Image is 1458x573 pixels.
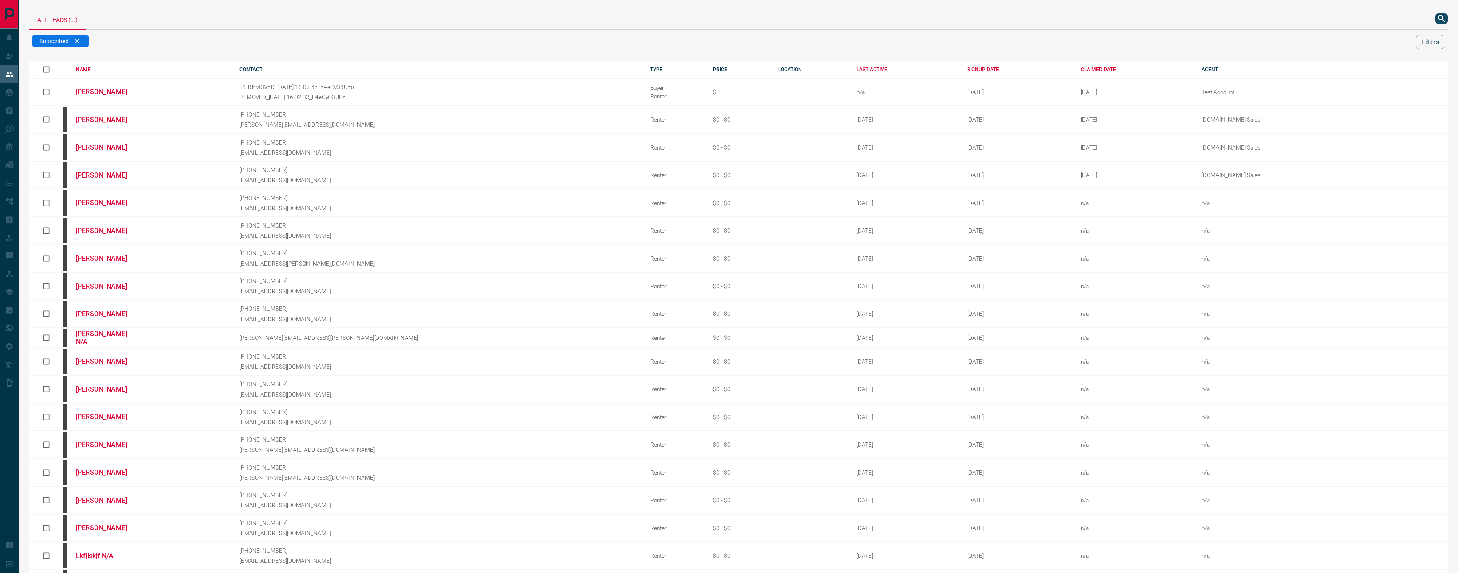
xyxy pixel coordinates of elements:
[239,111,637,118] p: [PHONE_NUMBER]
[967,552,1068,559] div: October 19th 2008, 10:24:08 PM
[1202,552,1308,559] p: n/a
[63,162,67,188] div: mrloft.ca
[1081,200,1189,206] div: n/a
[1081,116,1189,123] div: February 19th 2025, 2:37:44 PM
[650,255,700,262] div: Renter
[713,172,765,178] div: $0 - $0
[239,278,637,284] p: [PHONE_NUMBER]
[239,464,637,471] p: [PHONE_NUMBER]
[857,67,954,72] div: LAST ACTIVE
[63,245,67,271] div: mrloft.ca
[76,413,139,421] a: [PERSON_NAME]
[967,525,1068,531] div: October 19th 2008, 8:19:32 PM
[1202,172,1308,178] p: [DOMAIN_NAME] Sales
[1202,227,1308,234] p: n/a
[857,441,954,448] div: [DATE]
[857,414,954,420] div: [DATE]
[76,171,139,179] a: [PERSON_NAME]
[650,334,700,341] div: Renter
[239,520,637,526] p: [PHONE_NUMBER]
[713,552,765,559] div: $0 - $0
[1081,334,1189,341] div: n/a
[76,67,227,72] div: NAME
[1081,386,1189,392] div: n/a
[63,376,67,402] div: mrloft.ca
[239,381,637,387] p: [PHONE_NUMBER]
[967,283,1068,289] div: October 13th 2008, 8:32:50 PM
[1081,67,1189,72] div: CLAIMED DATE
[650,93,700,100] div: Renter
[63,107,67,132] div: mrloft.ca
[967,414,1068,420] div: October 16th 2008, 2:47:36 PM
[239,305,637,312] p: [PHONE_NUMBER]
[239,419,637,426] p: [EMAIL_ADDRESS][DOMAIN_NAME]
[239,409,637,415] p: [PHONE_NUMBER]
[63,487,67,513] div: mrloft.ca
[650,469,700,476] div: Renter
[967,441,1068,448] div: October 16th 2008, 2:53:28 PM
[63,543,67,568] div: mrloft.ca
[1081,525,1189,531] div: n/a
[63,515,67,541] div: mrloft.ca
[713,227,765,234] div: $0 - $0
[713,414,765,420] div: $0 - $0
[63,404,67,430] div: mrloft.ca
[1202,200,1308,206] p: n/a
[76,330,139,346] a: [PERSON_NAME] N/A
[239,205,637,211] p: [EMAIL_ADDRESS][DOMAIN_NAME]
[1416,35,1444,49] button: Filters
[239,232,637,239] p: [EMAIL_ADDRESS][DOMAIN_NAME]
[239,391,637,398] p: [EMAIL_ADDRESS][DOMAIN_NAME]
[1081,310,1189,317] div: n/a
[239,260,637,267] p: [EMAIL_ADDRESS][PERSON_NAME][DOMAIN_NAME]
[239,149,637,156] p: [EMAIL_ADDRESS][DOMAIN_NAME]
[239,67,637,72] div: CONTACT
[239,222,637,229] p: [PHONE_NUMBER]
[713,525,765,531] div: $0 - $0
[967,200,1068,206] div: October 12th 2008, 11:22:16 AM
[1081,89,1189,95] div: April 29th 2025, 4:45:30 PM
[239,557,637,564] p: [EMAIL_ADDRESS][DOMAIN_NAME]
[239,530,637,537] p: [EMAIL_ADDRESS][DOMAIN_NAME]
[76,88,139,96] a: [PERSON_NAME]
[239,436,637,443] p: [PHONE_NUMBER]
[39,38,69,45] span: Subscribed
[650,414,700,420] div: Renter
[1202,358,1308,365] p: n/a
[239,334,637,341] p: [PERSON_NAME][EMAIL_ADDRESS][PERSON_NAME][DOMAIN_NAME]
[650,172,700,178] div: Renter
[1081,469,1189,476] div: n/a
[967,67,1068,72] div: SIGNUP DATE
[63,190,67,215] div: mrloft.ca
[63,460,67,485] div: mrloft.ca
[239,502,637,509] p: [EMAIL_ADDRESS][DOMAIN_NAME]
[76,441,139,449] a: [PERSON_NAME]
[713,469,765,476] div: $0 - $0
[650,84,700,91] div: Buyer
[857,144,954,151] div: [DATE]
[857,386,954,392] div: [DATE]
[1435,13,1448,24] button: search button
[239,353,637,360] p: [PHONE_NUMBER]
[778,67,843,72] div: LOCATION
[857,116,954,123] div: [DATE]
[76,143,139,151] a: [PERSON_NAME]
[650,310,700,317] div: Renter
[1202,67,1448,72] div: AGENT
[967,116,1068,123] div: October 11th 2008, 12:32:56 PM
[76,199,139,207] a: [PERSON_NAME]
[76,254,139,262] a: [PERSON_NAME]
[713,386,765,392] div: $0 - $0
[650,386,700,392] div: Renter
[650,497,700,503] div: Renter
[1081,144,1189,151] div: February 19th 2025, 2:37:44 PM
[76,496,139,504] a: [PERSON_NAME]
[29,8,86,30] div: All Leads (...)
[1202,89,1308,95] p: Test Account
[1081,172,1189,178] div: February 19th 2025, 2:37:44 PM
[650,227,700,234] div: Renter
[63,349,67,374] div: mrloft.ca
[1202,334,1308,341] p: n/a
[967,255,1068,262] div: October 13th 2008, 7:44:16 PM
[1202,414,1308,420] p: n/a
